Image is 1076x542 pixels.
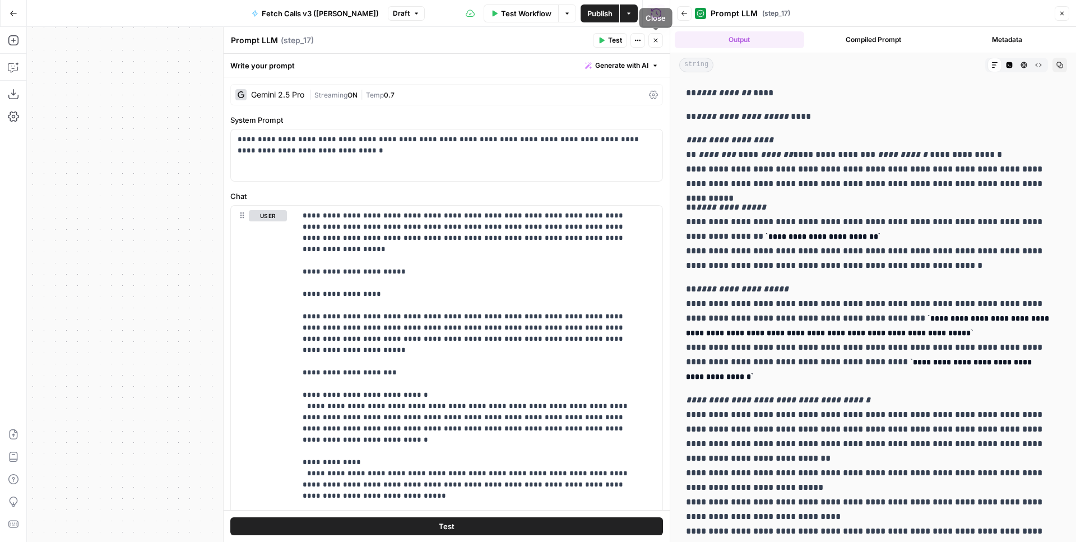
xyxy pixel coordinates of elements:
[762,8,790,18] span: ( step_17 )
[393,8,410,18] span: Draft
[230,191,663,202] label: Chat
[309,89,314,100] span: |
[587,8,613,19] span: Publish
[608,35,622,45] span: Test
[366,91,384,99] span: Temp
[281,35,314,46] span: ( step_17 )
[595,61,648,71] span: Generate with AI
[224,54,670,77] div: Write your prompt
[230,114,663,126] label: System Prompt
[484,4,558,22] button: Test Workflow
[231,35,278,46] textarea: Prompt LLM
[347,91,358,99] span: ON
[675,31,804,48] button: Output
[314,91,347,99] span: Streaming
[251,91,304,99] div: Gemini 2.5 Pro
[439,521,454,532] span: Test
[388,6,425,21] button: Draft
[581,4,619,22] button: Publish
[581,58,663,73] button: Generate with AI
[262,8,379,19] span: Fetch Calls v3 ([PERSON_NAME])
[245,4,386,22] button: Fetch Calls v3 ([PERSON_NAME])
[230,517,663,535] button: Test
[593,33,627,48] button: Test
[809,31,938,48] button: Compiled Prompt
[384,91,395,99] span: 0.7
[358,89,366,100] span: |
[711,8,758,19] span: Prompt LLM
[501,8,551,19] span: Test Workflow
[249,210,287,221] button: user
[942,31,1072,48] button: Metadata
[679,58,713,72] span: string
